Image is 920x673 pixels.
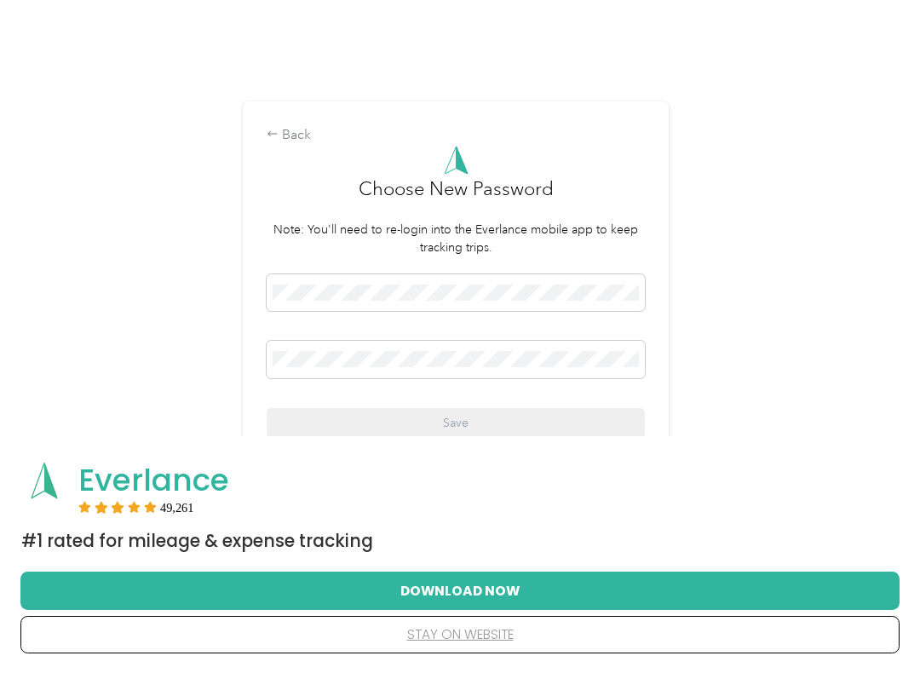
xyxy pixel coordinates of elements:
span: #1 Rated for Mileage & Expense Tracking [21,529,373,553]
h3: Choose New Password [359,175,554,221]
button: Download Now [48,572,872,608]
button: stay on website [48,617,872,653]
div: Rating:5 stars [78,501,194,513]
p: Note: You'll need to re-login into the Everlance mobile app to keep tracking trips. [267,221,645,256]
span: Everlance [78,458,229,502]
div: Back [267,125,645,146]
img: App logo [21,457,67,503]
span: User reviews count [160,503,194,513]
